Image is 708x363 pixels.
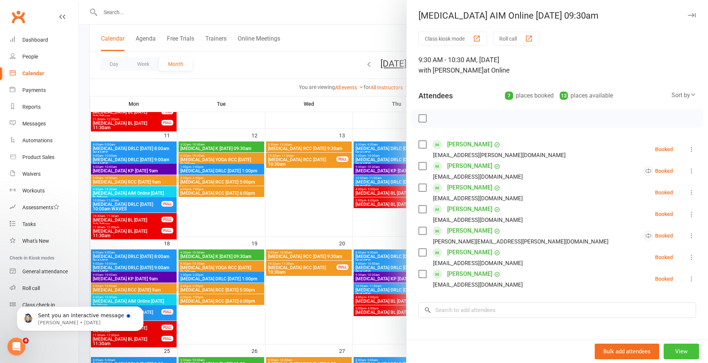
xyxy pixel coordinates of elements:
a: Roll call [10,280,79,297]
a: Calendar [10,65,79,82]
a: [PERSON_NAME] [447,246,492,258]
a: Reports [10,99,79,115]
div: Booked [655,276,673,281]
div: Booked [655,255,673,260]
div: places booked [505,90,554,101]
a: What's New [10,233,79,249]
div: [EMAIL_ADDRESS][DOMAIN_NAME] [433,258,523,268]
a: Assessments [10,199,79,216]
div: Booked [644,231,673,241]
div: [EMAIL_ADDRESS][PERSON_NAME][DOMAIN_NAME] [433,150,566,160]
a: [PERSON_NAME] [447,138,492,150]
iframe: Intercom notifications message [6,291,155,343]
a: People [10,48,79,65]
div: Automations [22,137,53,143]
div: Dashboard [22,37,48,43]
a: Payments [10,82,79,99]
div: Roll call [22,285,40,291]
div: Product Sales [22,154,54,160]
div: Booked [655,190,673,195]
div: Workouts [22,188,45,194]
div: Tasks [22,221,36,227]
div: Calendar [22,70,44,76]
button: View [664,344,699,359]
a: General attendance kiosk mode [10,263,79,280]
div: places available [560,90,613,101]
div: [EMAIL_ADDRESS][DOMAIN_NAME] [433,280,523,290]
div: [EMAIL_ADDRESS][DOMAIN_NAME] [433,194,523,203]
div: [PERSON_NAME][EMAIL_ADDRESS][PERSON_NAME][DOMAIN_NAME] [433,237,609,246]
input: Search to add attendees [418,302,696,318]
div: Sort by [671,90,696,100]
div: [MEDICAL_DATA] AIM Online [DATE] 09:30am [407,10,708,21]
a: Tasks [10,216,79,233]
div: [EMAIL_ADDRESS][DOMAIN_NAME] [433,215,523,225]
div: Waivers [22,171,41,177]
div: Booked [644,166,673,176]
span: with [PERSON_NAME] [418,66,484,74]
div: Booked [655,147,673,152]
a: [PERSON_NAME] [447,268,492,280]
a: [PERSON_NAME] [447,203,492,215]
div: Attendees [418,90,453,101]
div: Notes [418,338,438,348]
a: Product Sales [10,149,79,166]
div: Messages [22,121,46,127]
div: 7 [505,92,513,100]
div: Reports [22,104,41,110]
div: [EMAIL_ADDRESS][DOMAIN_NAME] [433,172,523,182]
a: Automations [10,132,79,149]
div: What's New [22,238,49,244]
span: at Online [484,66,510,74]
div: Payments [22,87,46,93]
span: 4 [23,338,29,344]
a: [PERSON_NAME] [447,160,492,172]
div: Booked [655,211,673,217]
button: Roll call [493,32,539,45]
button: Bulk add attendees [595,344,659,359]
a: [PERSON_NAME] [447,225,492,237]
a: Clubworx [9,7,28,26]
div: Assessments [22,204,59,210]
a: Dashboard [10,32,79,48]
button: Class kiosk mode [418,32,487,45]
div: 13 [560,92,568,100]
a: Waivers [10,166,79,182]
div: People [22,54,38,60]
a: [PERSON_NAME] [447,182,492,194]
a: Messages [10,115,79,132]
iframe: Intercom live chat [7,338,25,356]
div: General attendance [22,268,68,274]
div: 9:30 AM - 10:30 AM, [DATE] [418,55,696,76]
a: Workouts [10,182,79,199]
